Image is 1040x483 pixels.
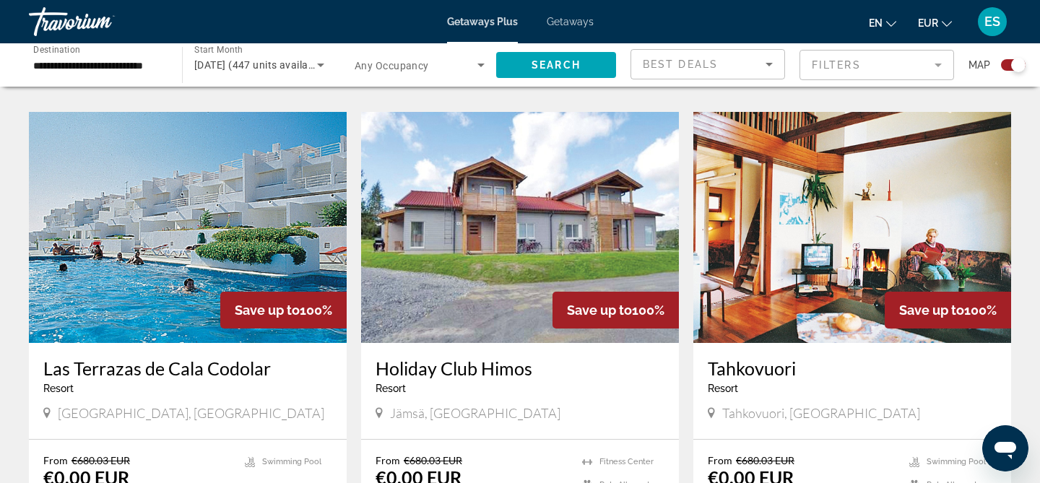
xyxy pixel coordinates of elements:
[547,16,594,27] a: Getaways
[708,383,738,394] span: Resort
[974,6,1011,37] button: User Menu
[869,12,896,33] button: Change language
[376,454,400,466] span: From
[567,303,632,318] span: Save up to
[194,59,326,71] span: [DATE] (447 units available)
[33,44,80,54] span: Destination
[43,383,74,394] span: Resort
[736,454,794,466] span: €680.03 EUR
[552,292,679,328] div: 100%
[643,58,718,70] span: Best Deals
[220,292,347,328] div: 100%
[447,16,518,27] a: Getaways Plus
[376,383,406,394] span: Resort
[982,425,1028,471] iframe: Button to launch messaging window
[708,357,997,379] a: Tahkovuori
[235,303,300,318] span: Save up to
[194,45,243,55] span: Start Month
[355,60,429,71] span: Any Occupancy
[643,56,773,73] mat-select: Sort by
[29,112,347,343] img: 2727E01X.jpg
[693,112,1011,343] img: 3139I01X.jpg
[799,49,954,81] button: Filter
[71,454,130,466] span: €680.03 EUR
[43,454,68,466] span: From
[390,405,560,421] span: Jämsä, [GEOGRAPHIC_DATA]
[885,292,1011,328] div: 100%
[404,454,462,466] span: €680.03 EUR
[918,12,952,33] button: Change currency
[899,303,964,318] span: Save up to
[927,457,986,466] span: Swimming Pool
[532,59,581,71] span: Search
[722,405,920,421] span: Tahkovuori, [GEOGRAPHIC_DATA]
[43,357,332,379] a: Las Terrazas de Cala Codolar
[708,454,732,466] span: From
[376,357,664,379] a: Holiday Club Himos
[918,17,938,29] span: EUR
[984,14,1000,29] span: ES
[58,405,324,421] span: [GEOGRAPHIC_DATA], [GEOGRAPHIC_DATA]
[496,52,616,78] button: Search
[869,17,883,29] span: en
[968,55,990,75] span: Map
[361,112,679,343] img: C046E01X.jpg
[599,457,654,466] span: Fitness Center
[262,457,321,466] span: Swimming Pool
[29,3,173,40] a: Travorium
